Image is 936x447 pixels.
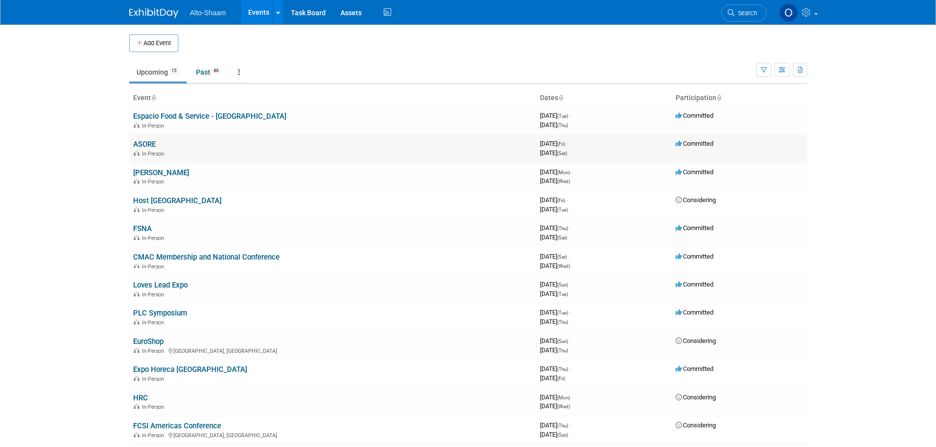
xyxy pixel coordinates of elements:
[540,365,571,372] span: [DATE]
[557,376,565,381] span: (Fri)
[716,94,721,102] a: Sort by Participation Type
[142,432,167,439] span: In-Person
[540,224,571,232] span: [DATE]
[558,94,563,102] a: Sort by Start Date
[557,170,570,175] span: (Mon)
[540,394,573,401] span: [DATE]
[676,140,713,147] span: Committed
[133,112,286,121] a: Espacio Food & Service - [GEOGRAPHIC_DATA]
[557,123,568,128] span: (Thu)
[540,196,568,204] span: [DATE]
[134,376,140,381] img: In-Person Event
[676,168,713,176] span: Committed
[557,432,568,438] span: (Sun)
[540,374,565,382] span: [DATE]
[129,90,536,106] th: Event
[569,337,571,344] span: -
[134,404,140,409] img: In-Person Event
[133,365,247,374] a: Expo Horeca [GEOGRAPHIC_DATA]
[134,263,140,268] img: In-Person Event
[571,168,573,176] span: -
[134,207,140,212] img: In-Person Event
[540,234,567,241] span: [DATE]
[540,281,571,288] span: [DATE]
[557,310,568,316] span: (Tue)
[540,149,567,157] span: [DATE]
[567,140,568,147] span: -
[133,224,152,233] a: FSNA
[540,290,568,297] span: [DATE]
[540,431,568,438] span: [DATE]
[557,395,570,400] span: (Mon)
[134,123,140,128] img: In-Person Event
[142,207,167,213] span: In-Person
[133,281,188,289] a: Loves Lead Expo
[189,63,229,81] a: Past86
[557,423,568,428] span: (Thu)
[672,90,807,106] th: Participation
[540,337,571,344] span: [DATE]
[134,432,140,437] img: In-Person Event
[540,140,568,147] span: [DATE]
[571,394,573,401] span: -
[569,112,571,119] span: -
[133,140,156,149] a: ASORE
[721,4,766,22] a: Search
[142,179,167,185] span: In-Person
[557,207,568,212] span: (Tue)
[540,346,568,354] span: [DATE]
[133,394,148,402] a: HRC
[676,253,713,260] span: Committed
[676,112,713,119] span: Committed
[134,291,140,296] img: In-Person Event
[142,291,167,298] span: In-Person
[735,9,757,17] span: Search
[569,365,571,372] span: -
[134,179,140,184] img: In-Person Event
[557,319,568,325] span: (Thu)
[134,151,140,156] img: In-Person Event
[142,263,167,270] span: In-Person
[676,196,716,204] span: Considering
[540,168,573,176] span: [DATE]
[133,431,532,439] div: [GEOGRAPHIC_DATA], [GEOGRAPHIC_DATA]
[569,309,571,316] span: -
[142,235,167,241] span: In-Person
[142,404,167,410] span: In-Person
[142,376,167,382] span: In-Person
[557,198,565,203] span: (Fri)
[142,151,167,157] span: In-Person
[133,337,164,346] a: EuroShop
[540,402,570,410] span: [DATE]
[779,3,798,22] img: Olivia Strasser
[676,394,716,401] span: Considering
[536,90,672,106] th: Dates
[569,281,571,288] span: -
[134,235,140,240] img: In-Person Event
[557,141,565,147] span: (Fri)
[142,319,167,326] span: In-Person
[540,309,571,316] span: [DATE]
[557,179,570,184] span: (Wed)
[557,282,568,288] span: (Sun)
[169,67,179,75] span: 15
[540,262,570,269] span: [DATE]
[557,226,568,231] span: (Thu)
[133,196,222,205] a: Host [GEOGRAPHIC_DATA]
[676,224,713,232] span: Committed
[557,113,568,119] span: (Tue)
[557,348,568,353] span: (Thu)
[569,421,571,429] span: -
[540,121,568,129] span: [DATE]
[557,151,567,156] span: (Sat)
[569,224,571,232] span: -
[540,253,570,260] span: [DATE]
[129,63,187,81] a: Upcoming15
[134,348,140,353] img: In-Person Event
[557,254,567,260] span: (Sat)
[540,421,571,429] span: [DATE]
[676,365,713,372] span: Committed
[540,177,570,184] span: [DATE]
[557,367,568,372] span: (Thu)
[142,348,167,354] span: In-Person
